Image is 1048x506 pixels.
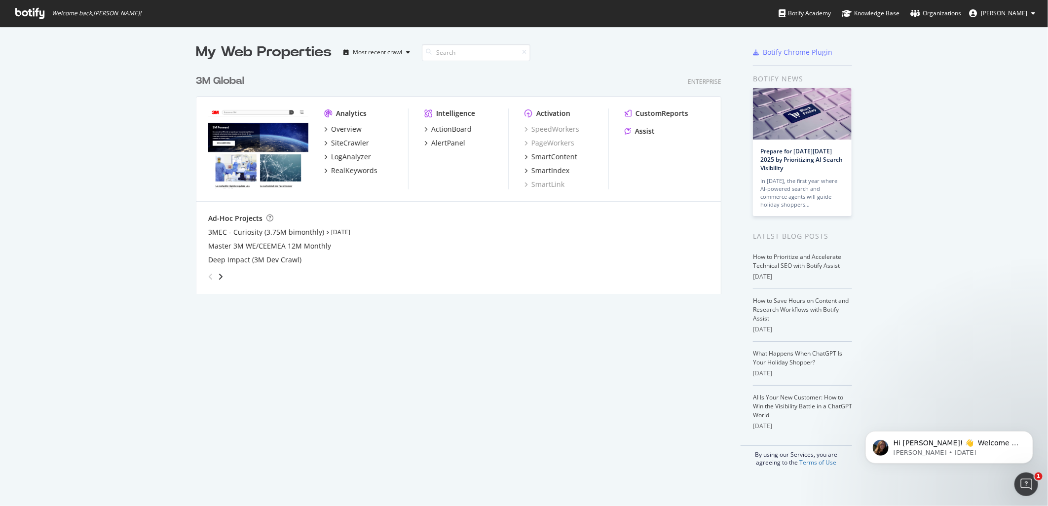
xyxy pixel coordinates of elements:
[842,8,899,18] div: Knowledge Base
[524,124,579,134] a: SpeedWorkers
[339,44,414,60] button: Most recent crawl
[324,124,362,134] a: Overview
[753,88,852,140] img: Prepare for Black Friday 2025 by Prioritizing AI Search Visibility
[43,29,170,85] span: Hi [PERSON_NAME]! 👋 Welcome to Botify chat support! Have a question? Reply to this message and ou...
[331,152,371,162] div: LogAnalyzer
[760,177,844,209] div: In [DATE], the first year where AI-powered search and commerce agents will guide holiday shoppers…
[531,152,577,162] div: SmartContent
[331,124,362,134] div: Overview
[1014,472,1038,496] iframe: Intercom live chat
[524,166,569,176] a: SmartIndex
[753,296,849,323] a: How to Save Hours on Content and Research Workflows with Botify Assist
[753,47,832,57] a: Botify Chrome Plugin
[43,38,170,47] p: Message from Laura, sent 14w ago
[753,422,852,431] div: [DATE]
[753,369,852,378] div: [DATE]
[524,138,574,148] a: PageWorkers
[331,166,377,176] div: RealKeywords
[753,393,852,419] a: AI Is Your New Customer: How to Win the Visibility Battle in a ChatGPT World
[196,42,332,62] div: My Web Properties
[800,458,837,467] a: Terms of Use
[217,272,224,282] div: angle-right
[688,77,721,86] div: Enterprise
[531,166,569,176] div: SmartIndex
[753,231,852,242] div: Latest Blog Posts
[324,138,369,148] a: SiteCrawler
[331,138,369,148] div: SiteCrawler
[208,108,308,188] img: www.command.com
[524,152,577,162] a: SmartContent
[324,152,371,162] a: LogAnalyzer
[196,74,244,88] div: 3M Global
[779,8,831,18] div: Botify Academy
[760,147,843,172] a: Prepare for [DATE][DATE] 2025 by Prioritizing AI Search Visibility
[753,325,852,334] div: [DATE]
[424,124,472,134] a: ActionBoard
[753,73,852,84] div: Botify news
[422,44,530,61] input: Search
[431,124,472,134] div: ActionBoard
[636,108,688,118] div: CustomReports
[635,126,655,136] div: Assist
[196,74,248,88] a: 3M Global
[961,5,1043,21] button: [PERSON_NAME]
[436,108,475,118] div: Intelligence
[910,8,961,18] div: Organizations
[208,241,331,251] a: Master 3M WE/CEEMEA 12M Monthly
[1035,472,1043,480] span: 1
[625,108,688,118] a: CustomReports
[741,445,852,467] div: By using our Services, you are agreeing to the
[753,253,841,270] a: How to Prioritize and Accelerate Technical SEO with Botify Assist
[424,138,465,148] a: AlertPanel
[208,214,262,223] div: Ad-Hoc Projects
[536,108,570,118] div: Activation
[753,272,852,281] div: [DATE]
[208,227,324,237] a: 3MEC - Curiosity (3.75M bimonthly)
[851,410,1048,479] iframe: Intercom notifications message
[625,126,655,136] a: Assist
[52,9,141,17] span: Welcome back, [PERSON_NAME] !
[331,228,350,236] a: [DATE]
[204,269,217,285] div: angle-left
[524,180,564,189] a: SmartLink
[208,255,301,265] a: Deep Impact (3M Dev Crawl)
[763,47,832,57] div: Botify Chrome Plugin
[431,138,465,148] div: AlertPanel
[196,62,729,294] div: grid
[324,166,377,176] a: RealKeywords
[753,349,842,366] a: What Happens When ChatGPT Is Your Holiday Shopper?
[336,108,367,118] div: Analytics
[353,49,402,55] div: Most recent crawl
[981,9,1027,17] span: Bjorn Pierre Arias Hylton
